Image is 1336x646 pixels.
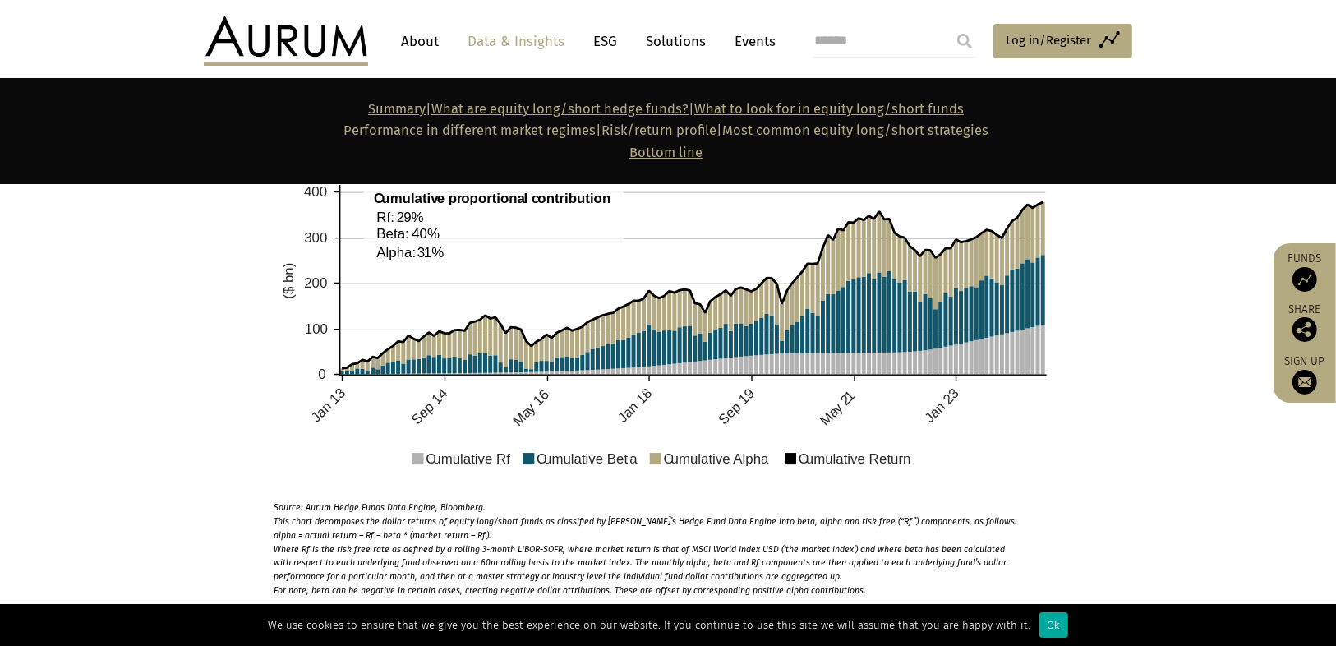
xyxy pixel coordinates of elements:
[274,492,1019,598] p: Source: Aurum Hedge Funds Data Engine, Bloomberg. This chart decomposes the dollar returns of equ...
[1292,317,1317,342] img: Share this post
[343,101,988,160] strong: | | | |
[726,26,776,57] a: Events
[1282,304,1328,342] div: Share
[459,26,573,57] a: Data & Insights
[1292,267,1317,292] img: Access Funds
[993,24,1132,58] a: Log in/Register
[948,25,981,58] input: Submit
[204,16,368,66] img: Aurum
[393,26,447,57] a: About
[368,101,426,117] a: Summary
[722,122,988,138] a: Most common equity long/short strategies
[1282,251,1328,292] a: Funds
[638,26,714,57] a: Solutions
[585,26,625,57] a: ESG
[694,101,964,117] a: What to look for in equity long/short funds
[1039,612,1068,638] div: Ok
[1006,30,1091,50] span: Log in/Register
[431,101,689,117] a: What are equity long/short hedge funds?
[629,145,703,160] a: Bottom line
[343,122,596,138] a: Performance in different market regimes
[601,122,716,138] a: Risk/return profile
[1282,354,1328,395] a: Sign up
[1292,370,1317,395] img: Sign up to our newsletter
